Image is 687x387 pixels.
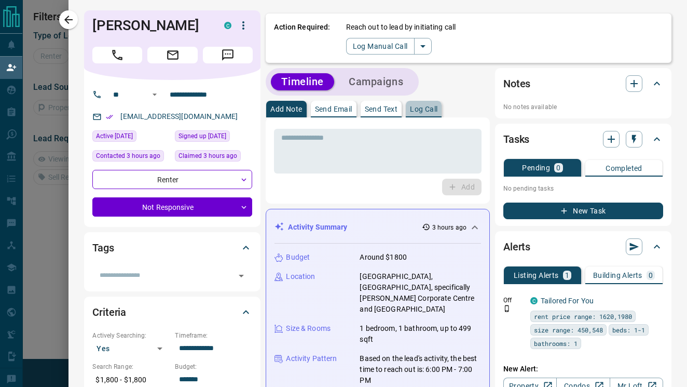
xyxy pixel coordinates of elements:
[534,311,632,322] span: rent price range: 1620,1980
[271,73,334,90] button: Timeline
[178,131,226,141] span: Signed up [DATE]
[360,252,407,263] p: Around $1800
[147,47,197,63] span: Email
[120,112,238,121] a: [EMAIL_ADDRESS][DOMAIN_NAME]
[346,38,415,55] button: Log Manual Call
[92,197,252,217] div: Not Responsive
[593,272,642,279] p: Building Alerts
[92,362,170,371] p: Search Range:
[503,238,530,255] h2: Alerts
[175,331,252,340] p: Timeframe:
[503,234,663,259] div: Alerts
[234,269,249,283] button: Open
[92,130,170,145] div: Fri Sep 05 2025
[175,130,252,145] div: Fri Aug 08 2025
[346,22,456,33] p: Reach out to lead by initiating call
[612,325,645,335] span: beds: 1-1
[288,222,347,233] p: Activity Summary
[503,296,524,305] p: Off
[96,151,160,161] span: Contacted 3 hours ago
[503,102,663,112] p: No notes available
[503,364,663,375] p: New Alert:
[514,272,559,279] p: Listing Alerts
[410,105,437,113] p: Log Call
[541,297,594,305] a: Tailored For You
[503,305,511,312] svg: Push Notification Only
[346,38,432,55] div: split button
[534,338,578,349] span: bathrooms: 1
[534,325,603,335] span: size range: 450,548
[360,271,481,315] p: [GEOGRAPHIC_DATA], [GEOGRAPHIC_DATA], specifically [PERSON_NAME] Corporate Centre and [GEOGRAPHIC...
[92,17,209,34] h1: [PERSON_NAME]
[365,105,398,113] p: Send Text
[649,272,653,279] p: 0
[503,127,663,152] div: Tasks
[270,105,302,113] p: Add Note
[565,272,569,279] p: 1
[274,22,330,55] p: Action Required:
[503,181,663,196] p: No pending tasks
[203,47,253,63] span: Message
[360,353,481,386] p: Based on the lead's activity, the best time to reach out is: 6:00 PM - 7:00 PM
[274,218,481,237] div: Activity Summary3 hours ago
[432,223,466,232] p: 3 hours ago
[175,150,252,165] div: Mon Oct 13 2025
[92,300,252,325] div: Criteria
[286,353,337,364] p: Activity Pattern
[92,239,114,256] h2: Tags
[224,22,231,29] div: condos.ca
[315,105,352,113] p: Send Email
[503,71,663,96] div: Notes
[92,150,170,165] div: Mon Oct 13 2025
[92,340,170,357] div: Yes
[530,297,538,304] div: condos.ca
[360,323,481,345] p: 1 bedroom, 1 bathroom, up to 499 sqft
[503,131,529,148] h2: Tasks
[148,88,161,101] button: Open
[106,113,113,121] svg: Email Verified
[286,252,310,263] p: Budget
[503,75,530,92] h2: Notes
[92,331,170,340] p: Actively Searching:
[522,164,550,171] p: Pending
[175,362,252,371] p: Budget:
[338,73,414,90] button: Campaigns
[92,235,252,260] div: Tags
[96,131,133,141] span: Active [DATE]
[92,170,252,189] div: Renter
[92,47,142,63] span: Call
[92,304,126,321] h2: Criteria
[286,271,315,282] p: Location
[286,323,331,334] p: Size & Rooms
[503,203,663,219] button: New Task
[556,164,560,171] p: 0
[606,165,642,172] p: Completed
[178,151,237,161] span: Claimed 3 hours ago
